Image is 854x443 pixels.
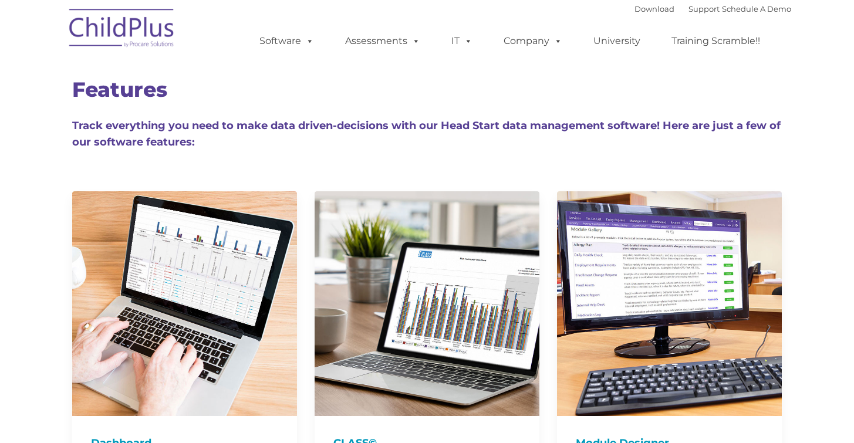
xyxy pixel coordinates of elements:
a: Software [248,29,326,53]
img: CLASS-750 [315,191,539,416]
a: Company [492,29,574,53]
img: ModuleDesigner750 [557,191,782,416]
span: Features [72,77,167,102]
a: Download [634,4,674,13]
a: University [582,29,652,53]
a: Assessments [333,29,432,53]
img: ChildPlus by Procare Solutions [63,1,181,59]
a: IT [440,29,484,53]
a: Schedule A Demo [722,4,791,13]
img: Dash [72,191,297,416]
font: | [634,4,791,13]
a: Training Scramble!! [660,29,772,53]
a: Support [688,4,720,13]
span: Track everything you need to make data driven-decisions with our Head Start data management softw... [72,119,781,148]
